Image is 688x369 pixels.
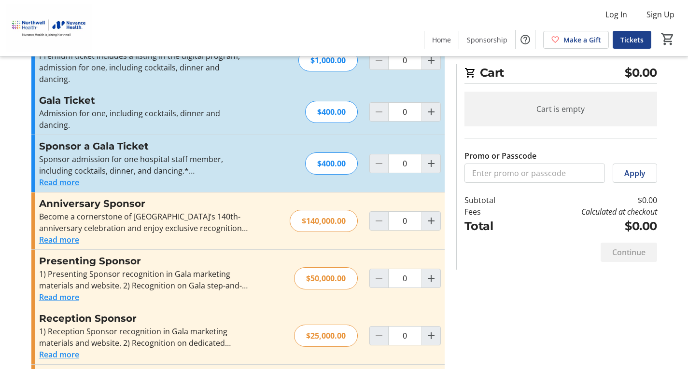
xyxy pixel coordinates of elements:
[422,327,440,345] button: Increment by one
[305,101,358,123] div: $400.00
[605,9,627,20] span: Log In
[39,196,250,211] h3: Anniversary Sponsor
[620,35,644,45] span: Tickets
[388,211,422,231] input: Anniversary Sponsor Quantity
[388,326,422,345] input: Reception Sponsor Quantity
[613,31,651,49] a: Tickets
[294,325,358,347] div: $25,000.00
[464,150,536,162] label: Promo or Passcode
[639,7,682,22] button: Sign Up
[39,311,250,326] h3: Reception Sponsor
[520,218,657,235] td: $0.00
[39,234,79,246] button: Read more
[422,269,440,287] button: Increment by one
[613,164,657,183] button: Apply
[563,35,601,45] span: Make a Gift
[39,268,250,291] div: 1) Presenting Sponsor recognition in Gala marketing materials and website. 2) Recognition on Gala...
[464,206,520,218] td: Fees
[424,31,459,49] a: Home
[464,194,520,206] td: Subtotal
[39,349,79,360] button: Read more
[464,64,657,84] h2: Cart
[464,164,605,183] input: Enter promo or passcode
[294,267,358,289] div: $50,000.00
[305,152,358,175] div: $400.00
[39,93,250,108] h3: Gala Ticket
[39,153,250,177] p: Sponsor admission for one hospital staff member, including cocktails, dinner, and dancing.*
[422,51,440,69] button: Increment by one
[39,254,250,268] h3: Presenting Sponsor
[464,218,520,235] td: Total
[624,167,646,179] span: Apply
[6,4,92,52] img: Nuvance Health's Logo
[39,177,79,188] button: Read more
[520,206,657,218] td: Calculated at checkout
[39,108,250,131] p: Admission for one, including cocktails, dinner and dancing.
[516,30,535,49] button: Help
[459,31,515,49] a: Sponsorship
[659,30,676,48] button: Cart
[646,9,674,20] span: Sign Up
[432,35,451,45] span: Home
[39,139,250,153] h3: Sponsor a Gala Ticket
[598,7,635,22] button: Log In
[39,50,250,85] p: Premium ticket includes a listing in the digital program, admission for one, including cocktails,...
[388,102,422,122] input: Gala Ticket Quantity
[520,194,657,206] td: $0.00
[422,212,440,230] button: Increment by one
[464,92,657,126] div: Cart is empty
[39,291,79,303] button: Read more
[422,103,440,121] button: Increment by one
[388,51,422,70] input: Premium Ticket Quantity
[388,269,422,288] input: Presenting Sponsor Quantity
[290,210,358,232] div: $140,000.00
[625,64,657,82] span: $0.00
[39,326,250,349] div: 1) Reception Sponsor recognition in Gala marketing materials and website. 2) Recognition on dedic...
[467,35,507,45] span: Sponsorship
[298,49,358,71] div: $1,000.00
[543,31,609,49] a: Make a Gift
[39,211,250,234] div: Become a cornerstone of [GEOGRAPHIC_DATA]’s 140th-anniversary celebration and enjoy exclusive rec...
[422,154,440,173] button: Increment by one
[388,154,422,173] input: Sponsor a Gala Ticket Quantity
